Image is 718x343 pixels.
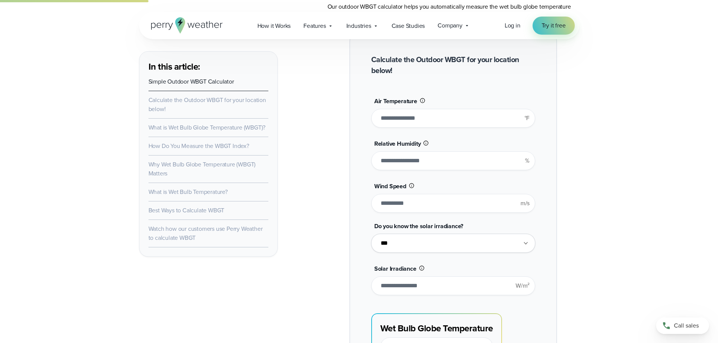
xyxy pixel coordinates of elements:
a: Call sales [656,317,709,334]
a: Calculate the Outdoor WBGT for your location below! [148,96,266,113]
a: Watch how our customers use Perry Weather to calculate WBGT [148,224,263,242]
h2: Calculate the Outdoor WBGT for your location below! [371,54,535,76]
h3: In this article: [148,61,268,73]
span: Company [438,21,462,30]
span: Industries [346,21,371,30]
span: Do you know the solar irradiance? [374,222,463,230]
a: Log in [505,21,521,30]
span: Wind Speed [374,182,406,191]
span: How it Works [257,21,291,30]
a: Best Ways to Calculate WBGT [148,206,225,215]
span: Relative Humidity [374,139,421,148]
span: Call sales [674,321,699,330]
span: Features [303,21,326,30]
a: How it Works [251,18,297,34]
a: Why Wet Bulb Globe Temperature (WBGT) Matters [148,160,256,178]
span: Case Studies [392,21,425,30]
p: Our outdoor WBGT calculator helps you automatically measure the wet bulb globe temperature quickl... [328,2,579,20]
a: What is Wet Bulb Temperature? [148,188,228,196]
a: Simple Outdoor WBGT Calculator [148,77,234,86]
a: Case Studies [385,18,432,34]
span: Try it free [542,21,566,30]
span: Solar Irradiance [374,264,416,273]
a: Try it free [533,17,575,35]
span: Air Temperature [374,97,417,105]
a: What is Wet Bulb Globe Temperature (WBGT)? [148,123,266,132]
a: How Do You Measure the WBGT Index? [148,142,249,150]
